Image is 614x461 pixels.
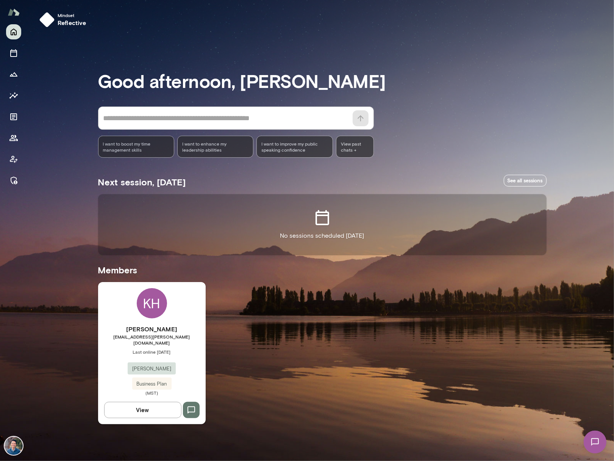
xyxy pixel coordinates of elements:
[98,264,547,276] h5: Members
[6,130,21,146] button: Members
[280,231,364,240] p: No sessions scheduled [DATE]
[336,136,374,158] span: View past chats ->
[6,88,21,103] button: Insights
[504,175,547,187] a: See all sessions
[6,173,21,188] button: Manage
[182,141,248,153] span: I want to enhance my leadership abilities
[256,136,333,158] div: I want to improve my public speaking confidence
[6,109,21,124] button: Documents
[58,12,86,18] span: Mindset
[98,390,206,396] span: (MST)
[6,152,21,167] button: Client app
[128,365,176,373] span: [PERSON_NAME]
[261,141,328,153] span: I want to improve my public speaking confidence
[98,136,174,158] div: I want to boost my time management skills
[103,141,169,153] span: I want to boost my time management skills
[98,349,206,355] span: Last online [DATE]
[6,67,21,82] button: Growth Plan
[137,288,167,318] div: KH
[6,45,21,61] button: Sessions
[6,24,21,39] button: Home
[98,70,547,91] h3: Good afternoon, [PERSON_NAME]
[132,380,172,388] span: Business Plan
[104,402,181,418] button: View
[39,12,55,27] img: mindset
[5,437,23,455] img: Alex Yu
[8,5,20,19] img: Mento
[58,18,86,27] h6: reflective
[98,334,206,346] span: [EMAIL_ADDRESS][PERSON_NAME][DOMAIN_NAME]
[98,325,206,334] h6: [PERSON_NAME]
[177,136,253,158] div: I want to enhance my leadership abilities
[98,176,186,188] h5: Next session, [DATE]
[36,9,92,30] button: Mindsetreflective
